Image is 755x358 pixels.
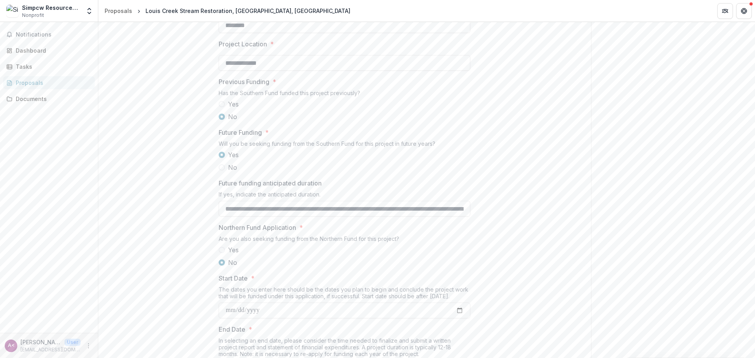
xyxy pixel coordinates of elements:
p: Start Date [219,274,248,283]
button: Partners [717,3,733,19]
span: Yes [228,150,239,160]
div: Are you also seeking funding from the Northern Fund for this project? [219,235,470,245]
div: Will you be seeking funding from the Southern Fund for this project in future years? [219,140,470,150]
div: Dashboard [16,46,88,55]
button: Notifications [3,28,95,41]
div: Proposals [105,7,132,15]
p: Previous Funding [219,77,269,86]
p: End Date [219,325,245,334]
p: User [64,339,81,346]
p: Future Funding [219,128,262,137]
a: Dashboard [3,44,95,57]
button: Get Help [736,3,752,19]
p: [EMAIL_ADDRESS][DOMAIN_NAME] [20,346,81,353]
div: Simpcw Resources LLP (SRLLP) [22,4,81,12]
div: Louis Creek Stream Restoration, [GEOGRAPHIC_DATA], [GEOGRAPHIC_DATA] [145,7,350,15]
span: No [228,112,237,121]
span: Yes [228,245,239,255]
p: Project Location [219,39,267,49]
p: [PERSON_NAME] <[EMAIL_ADDRESS][DOMAIN_NAME]> [20,338,61,346]
img: Simpcw Resources LLP (SRLLP) [6,5,19,17]
a: Documents [3,92,95,105]
div: If yes, indicate the anticipated duration. [219,191,470,201]
button: More [84,341,93,351]
a: Tasks [3,60,95,73]
a: Proposals [101,5,135,17]
div: Alexandras Terrick <aterrick@simpcwresourcesgroup.com> [8,343,15,348]
button: Open entity switcher [84,3,95,19]
p: Northern Fund Application [219,223,296,232]
div: Has the Southern Fund funded this project previously? [219,90,470,99]
span: No [228,163,237,172]
a: Proposals [3,76,95,89]
div: Proposals [16,79,88,87]
span: Nonprofit [22,12,44,19]
span: Yes [228,99,239,109]
div: Documents [16,95,88,103]
p: Future funding anticipated duration [219,178,322,188]
span: No [228,258,237,267]
div: Tasks [16,62,88,71]
div: The dates you enter here should be the dates you plan to begin and conclude the project work that... [219,286,470,303]
span: Notifications [16,31,92,38]
nav: breadcrumb [101,5,354,17]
